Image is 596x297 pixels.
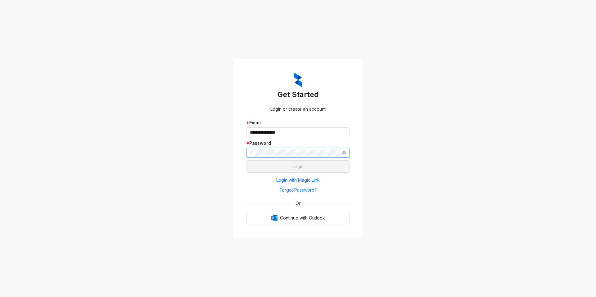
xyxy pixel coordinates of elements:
[246,90,350,100] h3: Get Started
[291,200,305,207] span: Or
[246,140,350,147] div: Password
[276,177,320,184] span: Login with Magic Link
[246,160,350,173] button: Login
[246,106,350,113] div: Login or create an account
[246,185,350,195] button: Forgot Password?
[294,73,302,87] img: ZumaIcon
[271,215,278,221] img: Outlook
[280,187,317,193] span: Forgot Password?
[280,215,325,221] span: Continue with Outlook
[246,175,350,185] button: Login with Magic Link
[342,151,346,155] span: eye-invisible
[246,119,350,126] div: Email
[246,212,350,224] button: OutlookContinue with Outlook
